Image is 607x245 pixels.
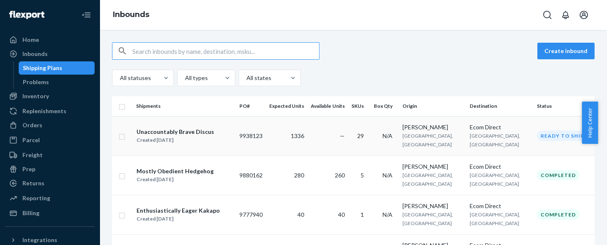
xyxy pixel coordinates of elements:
div: Integrations [22,236,57,244]
div: Completed [537,209,580,220]
a: Inbounds [113,10,149,19]
span: 1336 [291,132,304,139]
button: Help Center [582,102,598,144]
div: Reporting [22,194,50,202]
div: [PERSON_NAME] [402,123,463,131]
span: 40 [297,211,304,218]
div: Shipping Plans [23,64,62,72]
div: Billing [22,209,39,217]
div: Inventory [22,92,49,100]
div: Replenishments [22,107,66,115]
div: Ecom Direct [470,123,530,131]
input: Search inbounds by name, destination, msku... [132,43,319,59]
ol: breadcrumbs [106,3,156,27]
button: Create inbound [537,43,595,59]
div: Mostly Obedient Hedgehog [137,167,214,175]
a: Billing [5,206,95,220]
div: Enthusiastically Eager Kakapo [137,206,220,215]
span: [GEOGRAPHIC_DATA], [GEOGRAPHIC_DATA] [402,172,453,187]
a: Problems [19,75,95,89]
div: Inbounds [22,50,48,58]
span: 40 [338,211,344,218]
div: Freight [22,151,43,159]
div: Home [22,36,39,44]
div: Prep [22,165,35,173]
span: [GEOGRAPHIC_DATA], [GEOGRAPHIC_DATA] [402,133,453,148]
div: [PERSON_NAME] [402,163,463,171]
span: 1 [360,211,363,218]
span: — [339,132,344,139]
span: N/A [382,172,392,179]
span: [GEOGRAPHIC_DATA], [GEOGRAPHIC_DATA] [402,211,453,226]
button: Open account menu [575,7,592,23]
th: Status [534,96,595,116]
input: All statuses [119,74,120,82]
div: Created [DATE] [137,136,214,144]
button: Open notifications [557,7,574,23]
a: Parcel [5,133,95,147]
a: Freight [5,148,95,162]
input: All types [184,74,185,82]
span: [GEOGRAPHIC_DATA], [GEOGRAPHIC_DATA] [470,211,520,226]
span: N/A [382,211,392,218]
div: Created [DATE] [137,215,220,223]
td: 9880162 [236,155,266,195]
a: Inbounds [5,47,95,61]
th: SKUs [348,96,370,116]
a: Reporting [5,192,95,205]
div: Unaccountably Brave Discus [137,128,214,136]
input: All states [246,74,246,82]
div: Created [DATE] [137,175,214,184]
div: Ecom Direct [470,163,530,171]
div: Returns [22,179,44,187]
td: 9938123 [236,116,266,155]
img: Flexport logo [9,11,44,19]
a: Home [5,33,95,46]
div: Ecom Direct [470,202,530,210]
span: [GEOGRAPHIC_DATA], [GEOGRAPHIC_DATA] [470,172,520,187]
div: Completed [537,170,580,180]
div: Ready to ship [537,131,588,141]
a: Inventory [5,90,95,103]
span: 260 [334,172,344,179]
a: Returns [5,177,95,190]
th: Expected Units [266,96,307,116]
th: Destination [466,96,534,116]
th: Origin [399,96,466,116]
th: Available Units [307,96,348,116]
a: Replenishments [5,104,95,118]
span: [GEOGRAPHIC_DATA], [GEOGRAPHIC_DATA] [470,133,520,148]
div: Problems [23,78,49,86]
button: Close Navigation [78,7,95,23]
th: Box Qty [370,96,399,116]
button: Open Search Box [539,7,556,23]
div: Parcel [22,136,40,144]
th: PO# [236,96,266,116]
span: N/A [382,132,392,139]
a: Prep [5,163,95,176]
span: 280 [294,172,304,179]
th: Shipments [133,96,236,116]
span: 29 [357,132,363,139]
td: 9777940 [236,195,266,234]
span: 5 [360,172,363,179]
a: Orders [5,119,95,132]
div: Orders [22,121,42,129]
a: Shipping Plans [19,61,95,75]
div: [PERSON_NAME] [402,202,463,210]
